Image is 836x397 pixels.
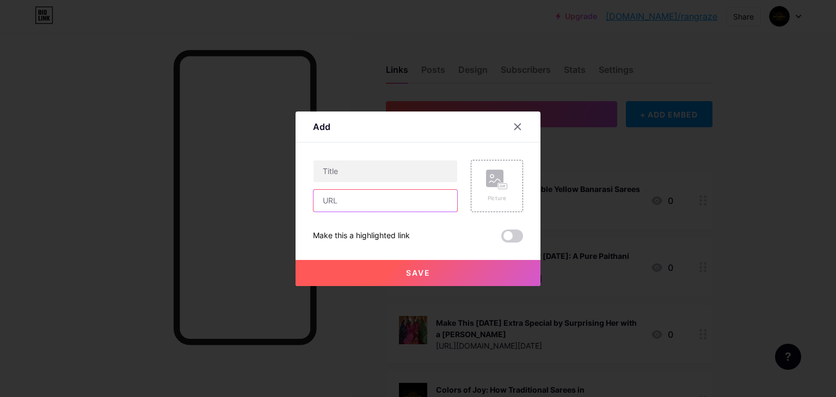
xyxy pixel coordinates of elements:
div: Picture [486,194,508,202]
button: Save [296,260,540,286]
div: Make this a highlighted link [313,229,410,243]
input: Title [313,160,457,182]
div: Add [313,120,330,133]
span: Save [406,268,431,277]
input: URL [313,190,457,212]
